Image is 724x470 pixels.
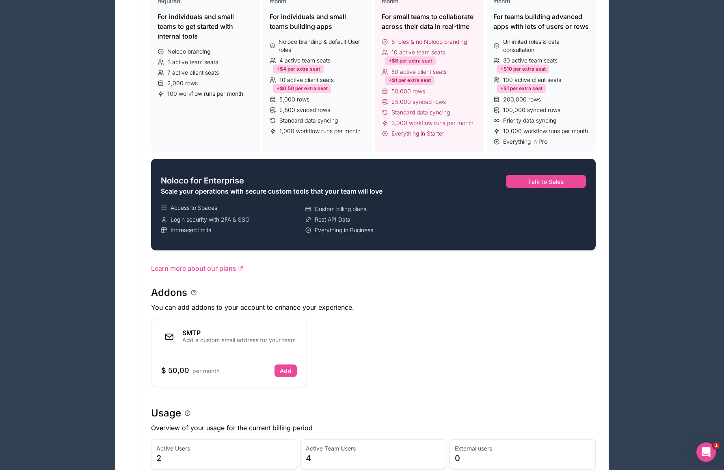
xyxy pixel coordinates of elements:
span: Custom billing plans. [315,205,368,213]
span: Standard data syncing [391,108,450,116]
span: Unlimited roles & data consultation [503,38,589,54]
span: 3 active team seats [167,58,218,66]
div: For small teams to collaborate across their data in real-time [382,12,478,31]
div: For individuals and small teams to get started with internal tools [158,12,253,41]
span: $ 50,00 [161,366,189,375]
div: +$0.50 per extra seat [273,84,331,93]
span: 0 [455,453,590,464]
span: 7 active client seats [167,69,219,77]
span: Noloco branding [167,47,210,56]
span: per month [192,367,220,374]
span: 10,000 workflow runs per month [503,127,588,135]
h1: Addons [151,286,187,299]
span: Increased limits [171,226,211,234]
span: Access to Spaces [171,204,217,212]
span: Learn more about our plans [151,263,236,273]
div: SMTP [182,330,296,336]
span: 4 active team seats [279,56,331,65]
span: 200,000 rows [503,95,541,103]
div: Add [280,367,292,375]
div: +$10 per extra seat [497,65,549,73]
span: 100 workflow runs per month [167,90,243,98]
a: Learn more about our plans [151,263,596,273]
span: 2,000 rows [167,79,198,87]
div: +$6 per extra seat [385,56,436,65]
span: 5,000 rows [279,95,309,103]
span: External users [455,444,590,453]
div: For teams building advanced apps with lots of users or rows [493,12,589,31]
div: Add a custom email address for your team [182,336,296,344]
p: You can add addons to your account to enhance your experience. [151,302,596,312]
div: Scale your operations with secure custom tools that your team will love [161,186,446,196]
div: For individuals and small teams building apps [270,12,365,31]
span: 3,000 workflow runs per month [391,119,473,127]
span: Active Users [156,444,292,453]
span: 100,000 synced rows [503,106,560,114]
span: 50 active client seats [391,68,447,76]
div: +$1 per extra seat [497,84,546,93]
span: Active Team Users [306,444,441,453]
span: 30 active team seats [503,56,558,65]
span: 50,000 rows [391,87,425,95]
iframe: Intercom live chat [696,442,716,462]
div: +$1 per extra seat [385,76,434,85]
span: 100 active client seats [503,76,561,84]
span: 10 active client seats [279,76,334,84]
div: +$4 per extra seat [273,65,324,73]
span: Standard data syncing [279,116,338,125]
span: 6 roles & no Noloco branding [391,38,467,46]
span: 25,000 synced rows [391,98,446,106]
span: 4 [306,453,441,464]
span: 1,000 workflow runs per month [279,127,361,135]
span: Noloco for Enterprise [161,175,244,186]
span: Priority data syncing [503,116,556,125]
button: Talk to Sales [506,175,586,188]
span: Everything in Pro [503,138,547,146]
span: Noloco branding & default User roles [279,38,365,54]
span: Everything in Business [315,226,373,234]
span: Rest API Data [315,216,350,224]
span: Login security with 2FA & SSO [171,216,250,224]
h1: Usage [151,407,181,420]
span: 2,500 synced rows [279,106,330,114]
p: Overview of your usage for the current billing period [151,423,596,433]
span: Everything in Starter [391,129,444,138]
span: 10 active team seats [391,48,445,56]
button: Add [274,364,297,377]
span: 2 [156,453,292,464]
span: 1 [713,442,720,449]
